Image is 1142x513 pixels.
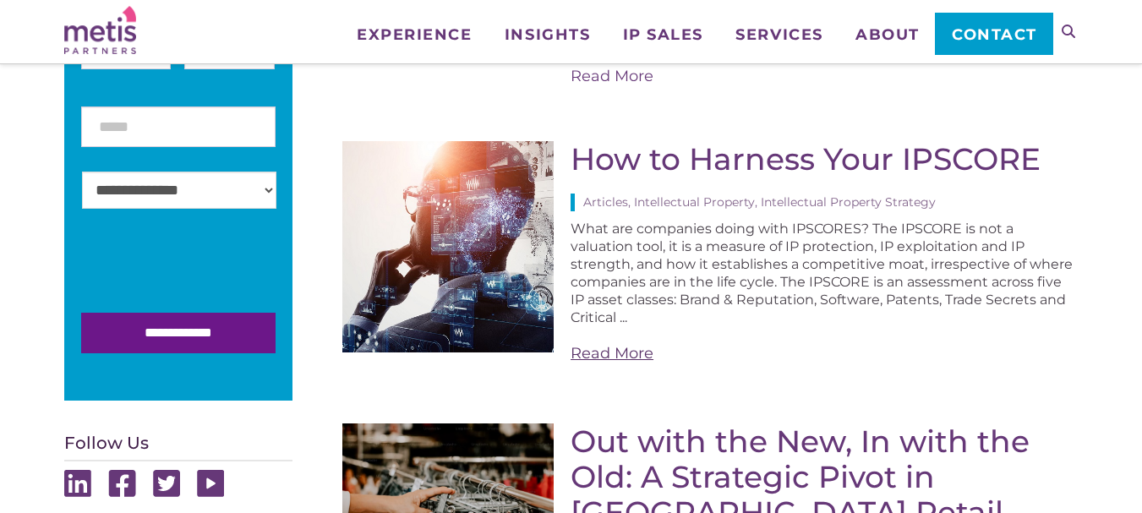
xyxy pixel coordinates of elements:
h4: Follow Us [64,434,292,461]
span: Insights [505,27,590,42]
span: Experience [357,27,472,42]
a: How to Harness Your IPSCORE [571,140,1041,177]
img: Metis Partners [64,6,136,54]
span: Contact [952,27,1037,42]
a: Read More [571,66,1078,87]
img: Youtube [197,470,224,497]
span: About [855,27,920,42]
img: Linkedin [64,470,91,497]
span: Services [735,27,822,42]
span: IP Sales [623,27,703,42]
div: Articles, Intellectual Property, Intellectual Property Strategy [571,194,1078,211]
img: Facebook [108,470,136,497]
div: What are companies doing with IPSCORES? The IPSCORE is not a valuation tool, it is a measure of I... [571,220,1078,364]
a: Read More [571,343,1078,364]
a: Contact [935,13,1052,55]
iframe: reCAPTCHA [81,233,338,299]
img: Twitter [153,470,180,497]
